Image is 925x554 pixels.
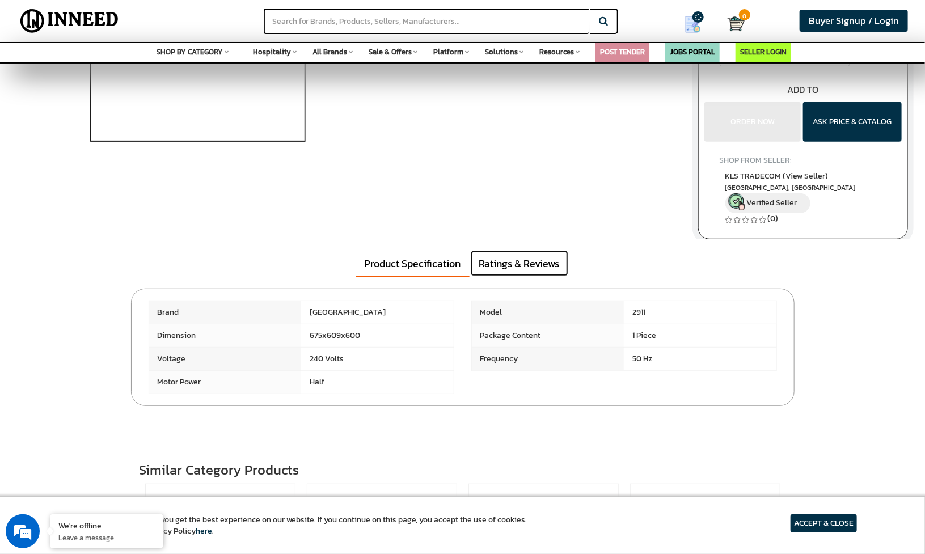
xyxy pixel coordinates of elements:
[720,156,887,164] h4: SHOP FROM SELLER:
[433,46,463,57] span: Platform
[157,46,223,57] span: SHOP BY CATEGORY
[725,170,829,182] span: KLS TRADECOM
[264,9,589,34] input: Search for Brands, Products, Sellers, Manufacturers...
[149,348,302,370] span: Voltage
[624,301,776,324] span: 2911
[800,10,908,32] a: Buyer Signup / Login
[768,213,779,225] a: (0)
[369,46,412,57] span: Sale & Offers
[624,324,776,347] span: 1 Piece
[803,102,902,142] button: ASK PRICE & CATALOG
[472,348,624,370] span: Frequency
[471,251,568,277] a: Ratings & Reviews
[301,348,454,370] span: 240 Volts
[725,183,881,193] span: East Delhi
[149,371,302,394] span: Motor Power
[747,196,797,208] span: Verified Seller
[739,9,750,20] span: 0
[312,46,347,57] span: All Brands
[670,46,715,57] a: JOBS PORTAL
[58,520,155,531] div: We're offline
[149,324,302,347] span: Dimension
[728,193,745,210] img: inneed-verified-seller-icon.png
[728,11,737,36] a: Cart 0
[600,46,645,57] a: POST TENDER
[791,514,857,532] article: ACCEPT & CLOSE
[725,170,881,213] a: KLS TRADECOM (View Seller) [GEOGRAPHIC_DATA], [GEOGRAPHIC_DATA] Verified Seller
[58,532,155,543] p: Leave a message
[667,11,727,37] a: my Quotes
[149,301,302,324] span: Brand
[68,514,527,537] article: We use cookies to ensure you get the best experience on our website. If you continue on this page...
[472,301,624,324] span: Model
[301,301,454,324] span: [GEOGRAPHIC_DATA]
[472,324,624,347] span: Package Content
[15,7,124,35] img: Inneed.Market
[301,324,454,347] span: 675x609x600
[485,46,518,57] span: Solutions
[809,14,899,28] span: Buyer Signup / Login
[740,46,787,57] a: SELLER LOGIN
[301,371,454,394] span: Half
[728,15,745,32] img: Cart
[624,348,776,370] span: 50 Hz
[356,251,470,278] a: Product Specification
[140,463,786,477] h3: Similar Category Products
[253,46,291,57] span: Hospitality
[539,46,574,57] span: Resources
[685,16,702,33] img: Show My Quotes
[699,83,907,96] div: ADD TO
[196,525,212,537] a: here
